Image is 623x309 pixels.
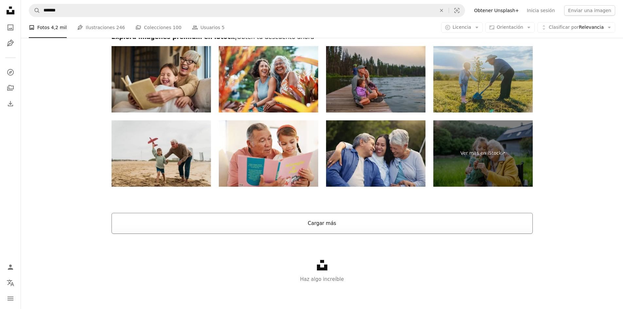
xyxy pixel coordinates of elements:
[173,24,182,31] span: 100
[497,25,523,30] span: Orientación
[219,46,318,112] img: Mujer isleña del Pacífico e hija adulta euroasiática que pasan tiempo juntas al aire libre
[112,213,533,234] button: Cargar más
[449,4,465,17] button: Búsqueda visual
[523,5,559,16] a: Inicia sesión
[537,22,615,33] button: Clasificar porRelevancia
[433,46,533,112] img: Niña y su abuelo plantando un árbol en un día soleado
[29,4,40,17] button: Buscar en Unsplash
[116,24,125,31] span: 246
[29,4,465,17] form: Encuentra imágenes en todo el sitio
[4,66,17,79] a: Explorar
[434,4,449,17] button: Borrar
[112,120,211,187] img: Un anciano y una nieta jugando con el avión de juguete en la playa
[222,24,225,31] span: 5
[326,46,425,112] img: Abuelos y nieta disfrutan de la puesta de sol en un muelle del lago
[485,22,535,33] button: Orientación
[4,21,17,34] a: Fotos
[433,120,533,187] a: Ver más en iStock↗
[112,46,211,112] img: La abuela y el nieto se lo pasan muy bien, luciendo divertidos y riendo mientras leen un libro.
[192,17,225,38] a: Usuarios 5
[326,120,425,187] img: Familia feliz, padres mayores o mujer en el banco en la naturaleza, abrazo o vínculo en la sonris...
[4,97,17,110] a: Historial de descargas
[549,24,604,31] span: Relevancia
[4,81,17,94] a: Colecciones
[4,276,17,289] button: Idioma
[4,261,17,274] a: Iniciar sesión / Registrarse
[21,275,623,283] p: Haz algo increíble
[4,37,17,50] a: Ilustraciones
[549,25,579,30] span: Clasificar por
[4,4,17,18] a: Inicio — Unsplash
[453,25,471,30] span: Licencia
[219,120,318,187] img: Abuelo, niño y libro de lectura en el sofá para la literatura, la educación o la unión en casa. E...
[77,17,125,38] a: Ilustraciones 246
[441,22,483,33] button: Licencia
[135,17,182,38] a: Colecciones 100
[470,5,523,16] a: Obtener Unsplash+
[4,292,17,305] button: Menú
[564,5,615,16] button: Enviar una imagen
